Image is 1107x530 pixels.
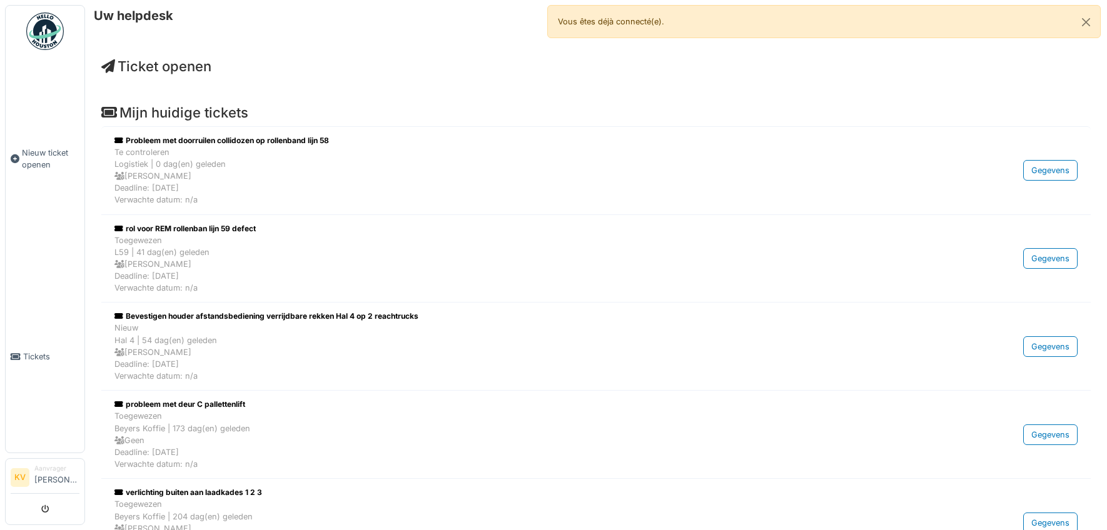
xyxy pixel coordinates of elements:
[11,464,79,494] a: KV Aanvrager[PERSON_NAME]
[1023,424,1078,445] div: Gegevens
[1023,160,1078,181] div: Gegevens
[34,464,79,473] div: Aanvrager
[1023,336,1078,357] div: Gegevens
[114,135,920,146] div: Probleem met doorruilen collidozen op rollenband lijn 58
[1023,248,1078,269] div: Gegevens
[22,147,79,171] span: Nieuw ticket openen
[6,57,84,261] a: Nieuw ticket openen
[114,487,920,498] div: verlichting buiten aan laadkades 1 2 3
[114,146,920,206] div: Te controleren Logistiek | 0 dag(en) geleden [PERSON_NAME] Deadline: [DATE] Verwachte datum: n/a
[114,223,920,234] div: rol voor REM rollenban lijn 59 defect
[114,234,920,294] div: Toegewezen L59 | 41 dag(en) geleden [PERSON_NAME] Deadline: [DATE] Verwachte datum: n/a
[6,261,84,452] a: Tickets
[11,468,29,487] li: KV
[111,220,1081,297] a: rol voor REM rollenban lijn 59 defect ToegewezenL59 | 41 dag(en) geleden [PERSON_NAME]Deadline: [...
[101,58,211,74] a: Ticket openen
[101,104,1091,121] h4: Mijn huidige tickets
[111,132,1081,209] a: Probleem met doorruilen collidozen op rollenband lijn 58 Te controlerenLogistiek | 0 dag(en) gele...
[26,12,64,50] img: Badge_color-CXgf-gQk.svg
[1072,6,1100,39] button: Close
[114,311,920,322] div: Bevestigen houder afstandsbediening verrijdbare rekken Hal 4 op 2 reachtrucks
[23,351,79,362] span: Tickets
[34,464,79,491] li: [PERSON_NAME]
[114,399,920,410] div: probleem met deur C pallettenlift
[111,396,1081,473] a: probleem met deur C pallettenlift ToegewezenBeyers Koffie | 173 dag(en) geleden GeenDeadline: [DA...
[111,307,1081,385] a: Bevestigen houder afstandsbediening verrijdbare rekken Hal 4 op 2 reachtrucks NieuwHal 4 | 54 dag...
[94,8,173,23] h6: Uw helpdesk
[114,322,920,382] div: Nieuw Hal 4 | 54 dag(en) geleden [PERSON_NAME] Deadline: [DATE] Verwachte datum: n/a
[547,5,1101,38] div: Vous êtes déjà connecté(e).
[114,410,920,470] div: Toegewezen Beyers Koffie | 173 dag(en) geleden Geen Deadline: [DATE] Verwachte datum: n/a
